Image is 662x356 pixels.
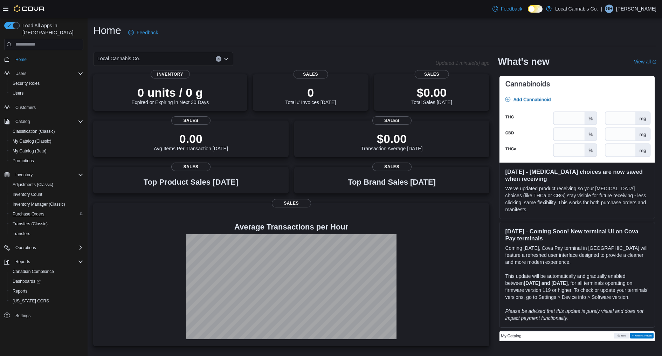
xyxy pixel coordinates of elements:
[7,146,86,156] button: My Catalog (Beta)
[10,180,56,189] a: Adjustments (Classic)
[555,5,598,13] p: Local Cannabis Co.
[1,54,86,64] button: Home
[13,298,49,304] span: [US_STATE] CCRS
[216,56,221,62] button: Clear input
[15,57,27,62] span: Home
[125,26,161,40] a: Feedback
[10,89,26,97] a: Users
[154,132,228,146] p: 0.00
[13,279,41,284] span: Dashboards
[272,199,311,207] span: Sales
[20,22,83,36] span: Load All Apps in [GEOGRAPHIC_DATA]
[524,280,567,286] strong: [DATE] and [DATE]
[15,259,30,265] span: Reports
[13,221,48,227] span: Transfers (Classic)
[10,277,43,286] a: Dashboards
[361,132,423,146] p: $0.00
[13,81,40,86] span: Security Roles
[10,210,47,218] a: Purchase Orders
[285,85,336,105] div: Total # Invoices [DATE]
[13,129,55,134] span: Classification (Classic)
[13,201,65,207] span: Inventory Manager (Classic)
[15,105,36,110] span: Customers
[13,117,83,126] span: Catalog
[10,277,83,286] span: Dashboards
[10,127,83,136] span: Classification (Classic)
[616,5,656,13] p: [PERSON_NAME]
[13,182,53,187] span: Adjustments (Classic)
[7,229,86,239] button: Transfers
[10,190,45,199] a: Inventory Count
[411,85,452,105] div: Total Sales [DATE]
[223,56,229,62] button: Open list of options
[13,192,42,197] span: Inventory Count
[10,267,83,276] span: Canadian Compliance
[505,168,649,182] h3: [DATE] - [MEDICAL_DATA] choices are now saved when receiving
[7,136,86,146] button: My Catalog (Classic)
[605,5,613,13] div: Gary Hehar
[15,313,30,319] span: Settings
[13,69,83,78] span: Users
[7,88,86,98] button: Users
[7,267,86,276] button: Canadian Compliance
[7,286,86,296] button: Reports
[372,116,412,125] span: Sales
[13,258,33,266] button: Reports
[7,219,86,229] button: Transfers (Classic)
[501,5,522,12] span: Feedback
[13,171,83,179] span: Inventory
[10,79,83,88] span: Security Roles
[634,59,656,64] a: View allExternal link
[13,148,47,154] span: My Catalog (Beta)
[601,5,602,13] p: |
[10,137,83,145] span: My Catalog (Classic)
[10,287,83,295] span: Reports
[1,257,86,267] button: Reports
[13,117,33,126] button: Catalog
[13,55,29,64] a: Home
[10,147,83,155] span: My Catalog (Beta)
[10,230,83,238] span: Transfers
[10,200,83,208] span: Inventory Manager (Classic)
[7,190,86,199] button: Inventory Count
[7,180,86,190] button: Adjustments (Classic)
[13,171,35,179] button: Inventory
[171,116,211,125] span: Sales
[7,276,86,286] a: Dashboards
[13,258,83,266] span: Reports
[505,273,649,301] p: This update will be automatically and gradually enabled between , for all terminals operating on ...
[606,5,612,13] span: GH
[7,78,86,88] button: Security Roles
[13,69,29,78] button: Users
[13,244,39,252] button: Operations
[13,103,83,112] span: Customers
[7,126,86,136] button: Classification (Classic)
[10,137,54,145] a: My Catalog (Classic)
[411,85,452,100] p: $0.00
[13,103,39,112] a: Customers
[1,310,86,320] button: Settings
[505,245,649,266] p: Coming [DATE], Cova Pay terminal in [GEOGRAPHIC_DATA] will feature a refreshed user interface des...
[13,211,44,217] span: Purchase Orders
[505,308,643,321] em: Please be advised that this update is purely visual and does not impact payment functionality.
[7,199,86,209] button: Inventory Manager (Classic)
[13,158,34,164] span: Promotions
[131,85,209,100] p: 0 units / 0 g
[99,223,484,231] h4: Average Transactions per Hour
[10,89,83,97] span: Users
[372,163,412,171] span: Sales
[13,231,30,237] span: Transfers
[10,157,37,165] a: Promotions
[10,230,33,238] a: Transfers
[93,23,121,37] h1: Home
[4,52,83,339] nav: Complex example
[15,119,30,124] span: Catalog
[131,85,209,105] div: Expired or Expiring in Next 30 Days
[10,127,58,136] a: Classification (Classic)
[361,132,423,151] div: Transaction Average [DATE]
[528,5,543,13] input: Dark Mode
[13,138,51,144] span: My Catalog (Classic)
[652,60,656,64] svg: External link
[15,245,36,251] span: Operations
